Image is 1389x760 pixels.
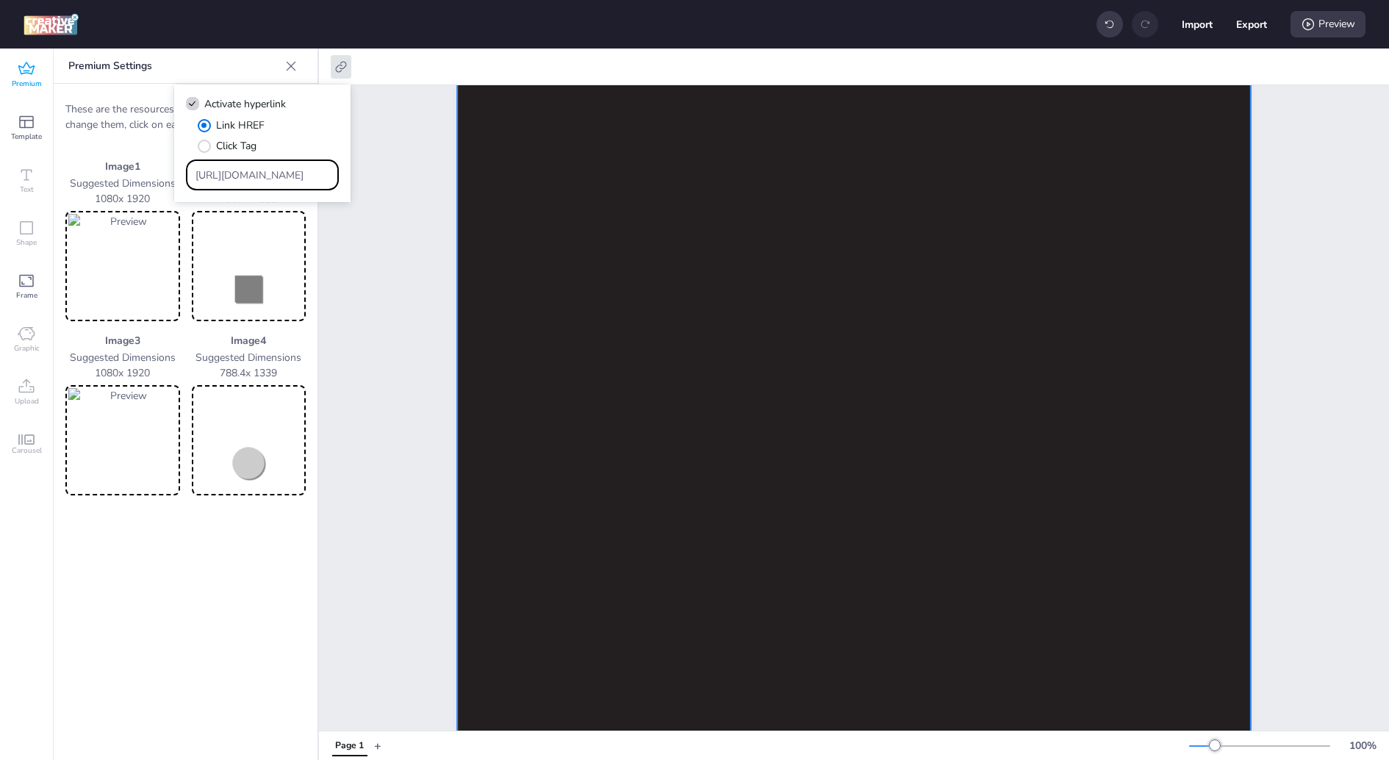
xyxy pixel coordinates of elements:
div: 100 % [1345,738,1380,753]
img: Preview [195,388,304,492]
p: Suggested Dimensions [65,350,180,365]
button: Import [1182,9,1213,40]
img: Preview [195,214,304,318]
p: Image 4 [192,333,306,348]
span: Link HREF [216,118,265,133]
p: 1080 x 1920 [65,191,180,207]
span: Frame [16,290,37,301]
p: Premium Settings [68,49,279,84]
button: Export [1236,9,1267,40]
span: Upload [15,395,39,407]
img: logo Creative Maker [24,13,79,35]
span: Shape [16,237,37,248]
p: Image 1 [65,159,180,174]
div: Tabs [325,733,374,759]
span: Template [11,131,42,143]
p: 1080 x 1920 [65,365,180,381]
span: Graphic [14,343,40,354]
img: Preview [68,214,177,318]
span: Text [20,184,34,196]
div: Preview [1291,11,1365,37]
p: 788.4 x 1339 [192,365,306,381]
span: Activate hyperlink [204,96,286,112]
button: + [374,733,381,759]
p: Image 3 [65,333,180,348]
p: Suggested Dimensions [65,176,180,191]
span: Carousel [12,445,42,456]
span: Premium [12,78,42,90]
input: Type URL [195,168,330,183]
img: Preview [68,388,177,492]
p: These are the resources of the premium creative. To change them, click on each one to replace it. [65,101,306,132]
span: Click Tag [216,138,256,154]
div: Page 1 [335,739,364,753]
p: Suggested Dimensions [192,350,306,365]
